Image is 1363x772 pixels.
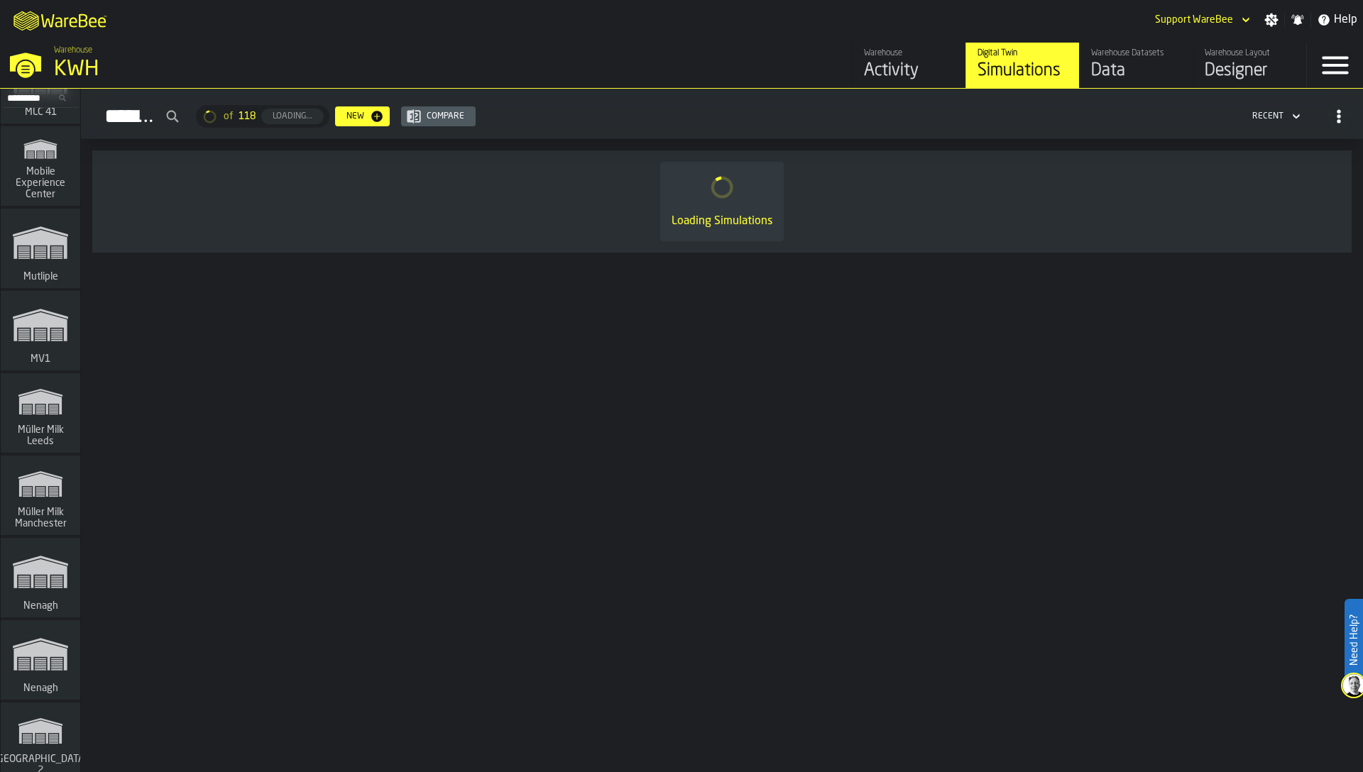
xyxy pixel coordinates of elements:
span: 118 [239,111,256,122]
label: Need Help? [1346,600,1362,680]
a: link-to-/wh/i/e4e377e7-74a0-4744-a8c9-6fcce97beda5/simulations [1,209,80,291]
label: button-toggle-Notifications [1285,13,1310,27]
a: link-to-/wh/i/4fb45246-3b77-4bb5-b880-c337c3c5facb/designer [1193,43,1306,88]
button: button-Compare [401,106,476,126]
span: Nenagh [21,600,61,612]
div: Warehouse Layout [1205,48,1295,58]
div: Warehouse [864,48,954,58]
div: Simulations [978,60,1068,82]
button: button-Loading... [261,109,324,124]
div: DropdownMenuValue-4 [1252,111,1283,121]
div: Loading... [267,111,318,121]
div: Activity [864,60,954,82]
div: Designer [1205,60,1295,82]
span: Mobile Experience Center [6,166,75,200]
span: of [224,111,233,122]
span: Warehouse [54,45,92,55]
div: DropdownMenuValue-4 [1247,108,1303,125]
div: Compare [421,111,470,121]
span: Müller Milk Manchester [6,507,75,529]
span: Mutliple [21,271,61,282]
a: link-to-/wh/i/b09612b5-e9f1-4a3a-b0a4-784729d61419/simulations [1,456,80,538]
label: button-toggle-Help [1311,11,1363,28]
div: Digital Twin [978,48,1068,58]
div: Data [1091,60,1181,82]
button: button-New [335,106,390,126]
a: link-to-/wh/i/cb11a009-84d7-4d5a-887e-1404102f8323/simulations [1,126,80,209]
a: link-to-/wh/i/9ddcc54a-0a13-4fa4-8169-7a9b979f5f30/simulations [1,373,80,456]
span: MV1 [28,353,53,365]
a: link-to-/wh/i/4fb45246-3b77-4bb5-b880-c337c3c5facb/simulations [965,43,1079,88]
div: Warehouse Datasets [1091,48,1181,58]
span: Help [1334,11,1357,28]
div: Loading Simulations [672,213,772,230]
div: DropdownMenuValue-Support WareBee [1149,11,1253,28]
a: link-to-/wh/i/4fb45246-3b77-4bb5-b880-c337c3c5facb/feed/ [852,43,965,88]
a: link-to-/wh/i/e4c9eb3b-6afd-48f1-9d82-a08e3de072b8/simulations [1,620,80,702]
span: Nenagh [21,683,61,694]
div: New [341,111,370,121]
div: DropdownMenuValue-Support WareBee [1155,14,1233,26]
a: link-to-/wh/i/4fb45246-3b77-4bb5-b880-c337c3c5facb/data [1079,43,1193,88]
span: MLC 41 [22,106,60,118]
h2: button-Simulations [81,89,1363,139]
label: button-toggle-Settings [1259,13,1284,27]
a: link-to-/wh/i/e08e5a4b-820e-4439-adf6-f8b6a16d4489/simulations [1,538,80,620]
div: KWH [54,57,437,82]
label: button-toggle-Menu [1307,43,1363,88]
div: ItemListCard- [92,150,1352,253]
a: link-to-/wh/i/3ccf57d1-1e0c-4a81-a3bb-c2011c5f0d50/simulations [1,291,80,373]
div: ButtonLoadMore-Loading...-Prev-First-Last [190,105,335,128]
span: Müller Milk Leeds [6,424,75,447]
